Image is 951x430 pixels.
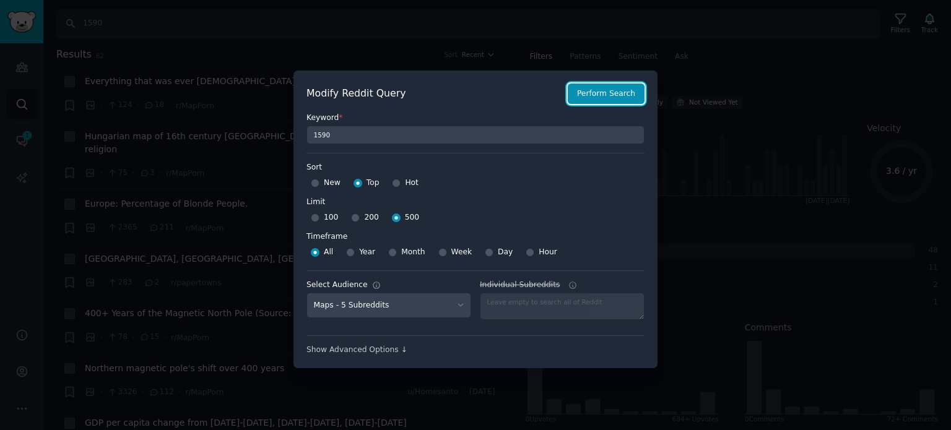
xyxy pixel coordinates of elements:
span: Day [498,247,513,258]
span: Year [359,247,375,258]
div: Show Advanced Options ↓ [306,345,645,356]
label: Keyword [306,113,645,124]
span: Top [367,178,380,189]
span: New [324,178,341,189]
span: 100 [324,212,338,223]
span: Month [401,247,425,258]
div: Limit [306,197,325,208]
span: Hour [539,247,557,258]
label: Sort [306,162,645,173]
input: Keyword to search on Reddit [306,126,645,144]
div: Select Audience [306,280,368,291]
span: 200 [364,212,378,223]
span: 500 [405,212,419,223]
h2: Modify Reddit Query [306,86,561,101]
label: Individual Subreddits [480,280,645,291]
span: All [324,247,333,258]
button: Perform Search [568,84,645,105]
span: Hot [405,178,419,189]
span: Week [451,247,472,258]
label: Timeframe [306,227,645,243]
